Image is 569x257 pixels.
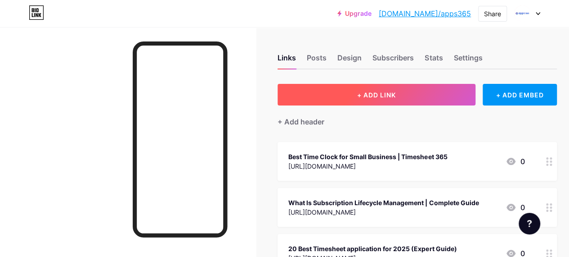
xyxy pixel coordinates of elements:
div: Posts [307,52,327,69]
div: Share [484,9,501,18]
div: 0 [506,202,524,213]
span: + ADD LINK [357,91,396,99]
div: What Is Subscription Lifecycle Management | Complete Guide [288,198,479,207]
div: Subscribers [372,52,414,69]
img: apps365 [514,5,531,22]
div: [URL][DOMAIN_NAME] [288,161,447,171]
div: Stats [425,52,443,69]
a: [DOMAIN_NAME]/apps365 [379,8,471,19]
div: Links [278,52,296,69]
div: 0 [506,156,524,167]
a: Upgrade [337,10,372,17]
div: [URL][DOMAIN_NAME] [288,207,479,217]
button: + ADD LINK [278,84,475,106]
div: Best Time Clock for Small Business | Timesheet 365 [288,152,447,161]
div: + Add header [278,116,324,127]
div: Design [337,52,362,69]
div: + ADD EMBED [483,84,557,106]
div: 20 Best Timesheet application for 2025 (Expert Guide) [288,244,457,253]
div: Settings [453,52,482,69]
